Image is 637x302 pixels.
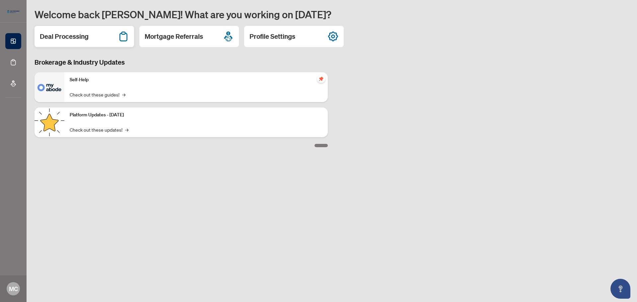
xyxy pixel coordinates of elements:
p: Platform Updates - [DATE] [70,111,322,119]
h3: Brokerage & Industry Updates [35,58,328,67]
img: logo [5,8,21,15]
a: Check out these updates!→ [70,126,128,133]
h2: Deal Processing [40,32,89,41]
h2: Profile Settings [249,32,295,41]
span: pushpin [317,75,325,83]
img: Self-Help [35,72,64,102]
a: Check out these guides!→ [70,91,125,98]
span: → [125,126,128,133]
span: → [122,91,125,98]
h2: Mortgage Referrals [145,32,203,41]
p: Self-Help [70,76,322,84]
h1: Welcome back [PERSON_NAME]! What are you working on [DATE]? [35,8,629,21]
img: Platform Updates - September 16, 2025 [35,107,64,137]
button: Open asap [610,279,630,299]
span: MC [9,284,18,293]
